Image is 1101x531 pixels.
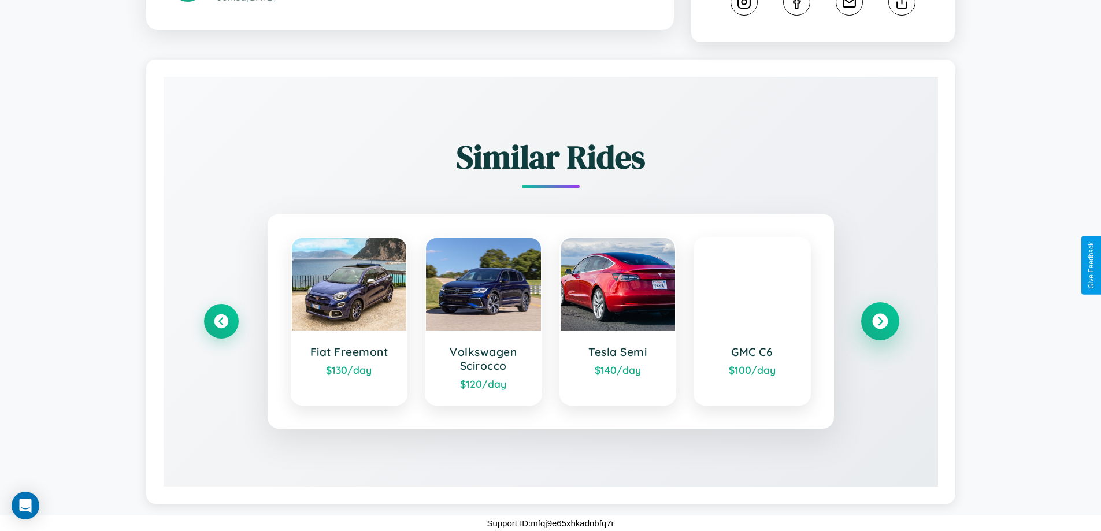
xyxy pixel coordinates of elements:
a: Tesla Semi$140/day [559,237,677,406]
a: GMC C6$100/day [694,237,811,406]
p: Support ID: mfqj9e65xhkadnbfq7r [487,515,614,531]
div: $ 140 /day [572,363,664,376]
a: Volkswagen Scirocco$120/day [425,237,542,406]
div: Give Feedback [1087,242,1095,289]
h3: Volkswagen Scirocco [438,345,529,373]
div: $ 130 /day [303,363,395,376]
h3: GMC C6 [706,345,798,359]
h3: Tesla Semi [572,345,664,359]
div: $ 120 /day [438,377,529,390]
div: $ 100 /day [706,363,798,376]
div: Open Intercom Messenger [12,492,39,519]
a: Fiat Freemont$130/day [291,237,408,406]
h2: Similar Rides [204,135,898,179]
h3: Fiat Freemont [303,345,395,359]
